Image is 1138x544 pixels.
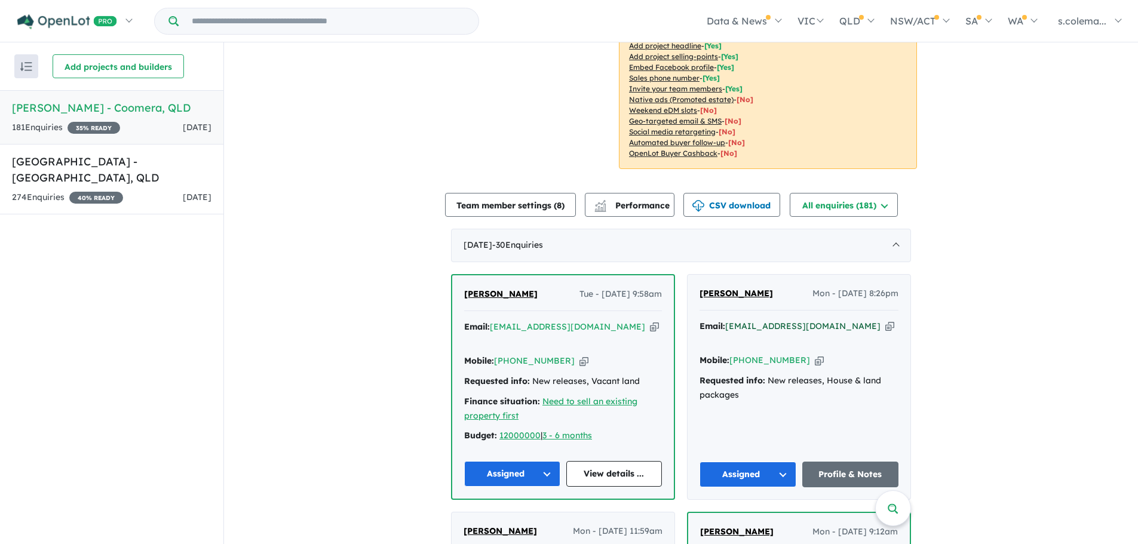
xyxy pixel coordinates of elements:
button: Team member settings (8) [445,193,576,217]
div: [DATE] [451,229,911,262]
span: Mon - [DATE] 9:12am [812,525,898,539]
strong: Mobile: [700,355,729,365]
span: [No] [728,138,745,147]
a: View details ... [566,461,662,487]
u: Invite your team members [629,84,722,93]
a: [PHONE_NUMBER] [729,355,810,365]
span: [No] [737,95,753,104]
a: [PERSON_NAME] [464,524,537,539]
button: Copy [815,354,824,367]
strong: Requested info: [700,375,765,386]
strong: Requested info: [464,376,530,386]
a: [PHONE_NUMBER] [494,355,575,366]
img: sort.svg [20,62,32,71]
button: All enquiries (181) [790,193,898,217]
span: Mon - [DATE] 11:59am [573,524,662,539]
h5: [PERSON_NAME] - Coomera , QLD [12,100,211,116]
span: 8 [557,200,562,211]
span: [PERSON_NAME] [700,526,774,537]
div: 274 Enquir ies [12,190,123,205]
button: Copy [650,321,659,333]
a: Profile & Notes [802,462,899,487]
h5: [GEOGRAPHIC_DATA] - [GEOGRAPHIC_DATA] , QLD [12,153,211,186]
strong: Email: [464,321,490,332]
img: bar-chart.svg [594,204,606,211]
button: Assigned [700,462,796,487]
span: [No] [720,149,737,158]
span: [PERSON_NAME] [464,525,537,536]
strong: Mobile: [464,355,494,366]
a: [EMAIL_ADDRESS][DOMAIN_NAME] [725,321,881,331]
img: Openlot PRO Logo White [17,14,117,29]
u: Automated buyer follow-up [629,138,725,147]
button: Copy [579,355,588,367]
a: Need to sell an existing property first [464,396,637,421]
span: [ Yes ] [704,41,722,50]
span: [PERSON_NAME] [700,288,773,299]
span: [ Yes ] [725,84,743,93]
u: Native ads (Promoted estate) [629,95,734,104]
div: New releases, Vacant land [464,374,662,389]
span: [No] [725,116,741,125]
span: [ Yes ] [721,52,738,61]
span: Tue - [DATE] 9:58am [579,287,662,302]
span: Performance [596,200,670,211]
button: Copy [885,320,894,333]
u: Embed Facebook profile [629,63,714,72]
span: 40 % READY [69,192,123,204]
u: Add project selling-points [629,52,718,61]
u: Social media retargeting [629,127,716,136]
div: New releases, House & land packages [700,374,898,402]
u: Sales phone number [629,73,700,82]
span: - 30 Enquir ies [492,239,543,250]
div: 181 Enquir ies [12,121,120,135]
button: Add projects and builders [53,54,184,78]
span: [ Yes ] [717,63,734,72]
img: download icon [692,200,704,212]
button: Assigned [464,461,560,487]
button: CSV download [683,193,780,217]
a: [PERSON_NAME] [700,525,774,539]
input: Try estate name, suburb, builder or developer [181,8,476,34]
div: | [464,429,662,443]
span: s.colema... [1058,15,1106,27]
a: 3 - 6 months [542,430,592,441]
u: Weekend eDM slots [629,106,697,115]
span: [No] [719,127,735,136]
button: Performance [585,193,674,217]
strong: Email: [700,321,725,331]
span: 35 % READY [68,122,120,134]
u: Geo-targeted email & SMS [629,116,722,125]
a: 12000000 [499,430,541,441]
span: Mon - [DATE] 8:26pm [812,287,898,301]
span: [PERSON_NAME] [464,288,538,299]
span: [DATE] [183,122,211,133]
span: [DATE] [183,192,211,202]
a: [PERSON_NAME] [700,287,773,301]
a: [PERSON_NAME] [464,287,538,302]
span: [No] [700,106,717,115]
a: [EMAIL_ADDRESS][DOMAIN_NAME] [490,321,645,332]
span: [ Yes ] [703,73,720,82]
strong: Finance situation: [464,396,540,407]
u: OpenLot Buyer Cashback [629,149,717,158]
img: line-chart.svg [595,200,606,207]
u: Add project headline [629,41,701,50]
strong: Budget: [464,430,497,441]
